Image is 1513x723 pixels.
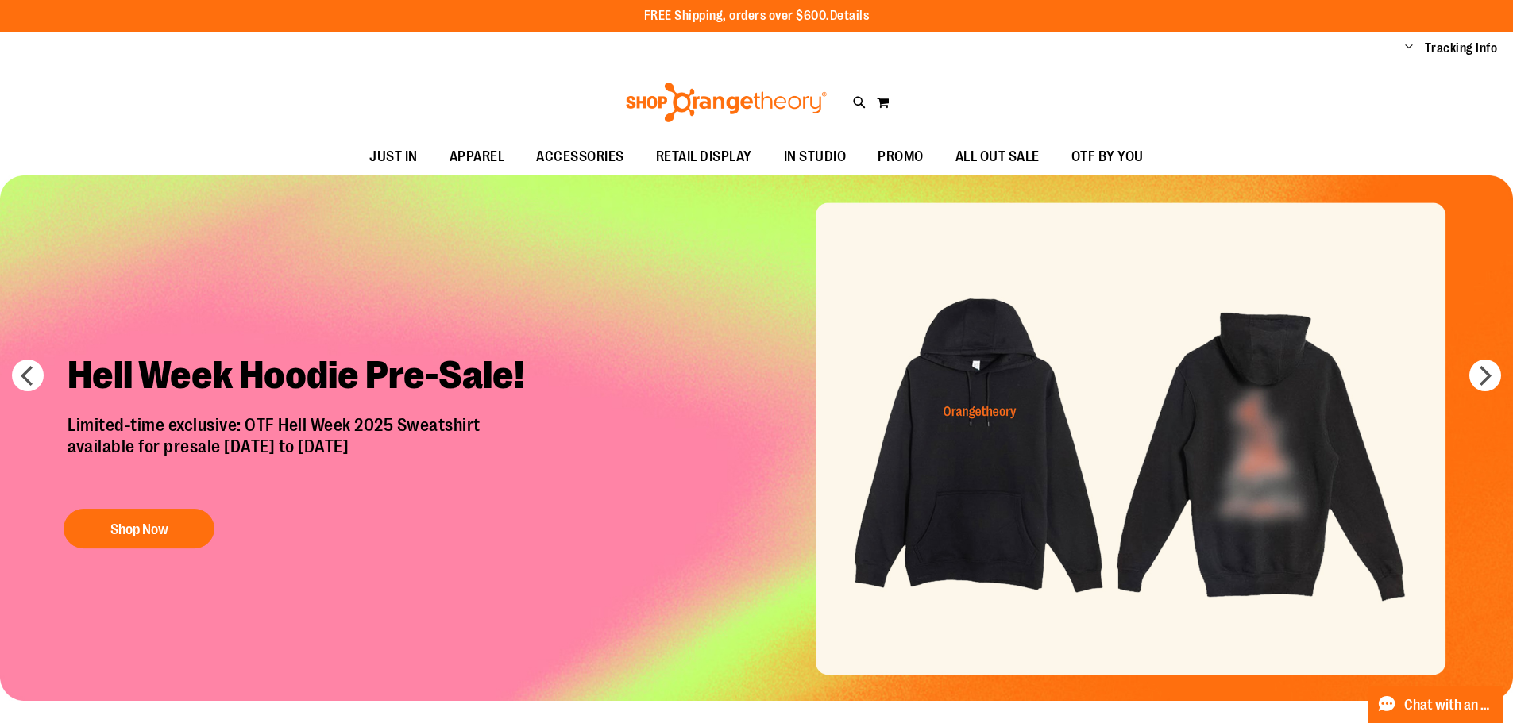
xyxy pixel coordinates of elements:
[450,139,505,175] span: APPAREL
[784,139,847,175] span: IN STUDIO
[878,139,924,175] span: PROMO
[12,360,44,391] button: prev
[1404,698,1494,713] span: Chat with an Expert
[830,9,870,23] a: Details
[1405,40,1413,56] button: Account menu
[1425,40,1498,57] a: Tracking Info
[536,139,624,175] span: ACCESSORIES
[64,509,214,548] button: Shop Now
[56,415,552,493] p: Limited-time exclusive: OTF Hell Week 2025 Sweatshirt available for presale [DATE] to [DATE]
[656,139,752,175] span: RETAIL DISPLAY
[369,139,418,175] span: JUST IN
[955,139,1040,175] span: ALL OUT SALE
[56,340,552,556] a: Hell Week Hoodie Pre-Sale! Limited-time exclusive: OTF Hell Week 2025 Sweatshirtavailable for pre...
[56,340,552,415] h2: Hell Week Hoodie Pre-Sale!
[1469,360,1501,391] button: next
[623,83,829,122] img: Shop Orangetheory
[1071,139,1144,175] span: OTF BY YOU
[644,7,870,25] p: FREE Shipping, orders over $600.
[1368,686,1504,723] button: Chat with an Expert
